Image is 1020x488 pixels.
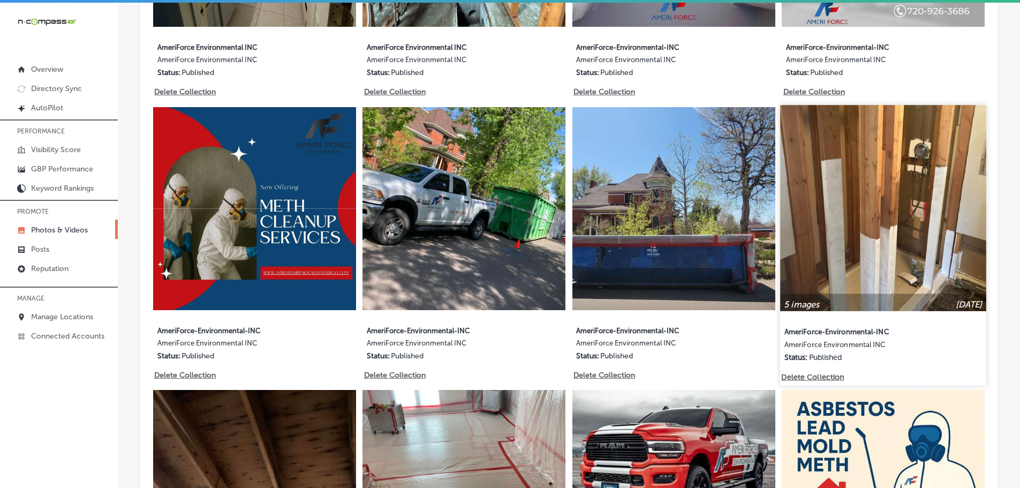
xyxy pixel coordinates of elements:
[182,68,214,77] p: Published
[157,37,311,56] label: AmeriForce Environmental INC
[783,87,844,96] p: Delete Collection
[786,56,939,68] label: AmeriForce Environmental INC
[956,299,983,309] p: [DATE]
[31,103,63,112] p: AutoPilot
[786,68,809,77] p: Status:
[31,145,81,154] p: Visibility Score
[154,87,215,96] p: Delete Collection
[809,353,842,362] p: Published
[31,226,88,235] p: Photos & Videos
[391,68,424,77] p: Published
[784,321,940,341] label: AmeriForce-Environmental-INC
[31,332,104,341] p: Connected Accounts
[364,87,425,96] p: Delete Collection
[153,107,356,310] img: Collection thumbnail
[786,37,939,56] label: AmeriForce-Environmental-INC
[157,68,180,77] p: Status:
[784,299,820,309] p: 5 images
[573,87,634,96] p: Delete Collection
[31,65,63,74] p: Overview
[31,264,69,273] p: Reputation
[367,56,520,68] label: AmeriForce Environmental INC
[600,351,633,361] p: Published
[367,37,520,56] label: AmeriForce Environmental INC
[362,107,565,310] img: Collection thumbnail
[182,351,214,361] p: Published
[600,68,633,77] p: Published
[31,84,82,93] p: Directory Sync
[31,245,49,254] p: Posts
[367,68,390,77] p: Status:
[576,68,599,77] p: Status:
[157,56,311,68] label: AmeriForce Environmental INC
[367,339,520,351] label: AmeriForce Environmental INC
[576,320,729,339] label: AmeriForce-Environmental-INC
[31,312,93,321] p: Manage Locations
[364,371,425,380] p: Delete Collection
[576,339,729,351] label: AmeriForce Environmental INC
[782,372,843,381] p: Delete Collection
[576,351,599,361] p: Status:
[784,353,808,362] p: Status:
[367,320,520,339] label: AmeriForce-Environmental-INC
[576,56,729,68] label: AmeriForce Environmental INC
[781,105,986,311] img: Collection thumbnail
[573,371,634,380] p: Delete Collection
[17,17,76,27] img: 660ab0bf-5cc7-4cb8-ba1c-48b5ae0f18e60NCTV_CLogo_TV_Black_-500x88.png
[154,371,215,380] p: Delete Collection
[157,339,311,351] label: AmeriForce Environmental INC
[784,340,940,352] label: AmeriForce Environmental INC
[31,164,93,174] p: GBP Performance
[391,351,424,361] p: Published
[31,184,94,193] p: Keyword Rankings
[157,351,180,361] p: Status:
[157,320,311,339] label: AmeriForce-Environmental-INC
[810,68,843,77] p: Published
[576,37,729,56] label: AmeriForce-Environmental-INC
[572,107,775,310] img: Collection thumbnail
[367,351,390,361] p: Status:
